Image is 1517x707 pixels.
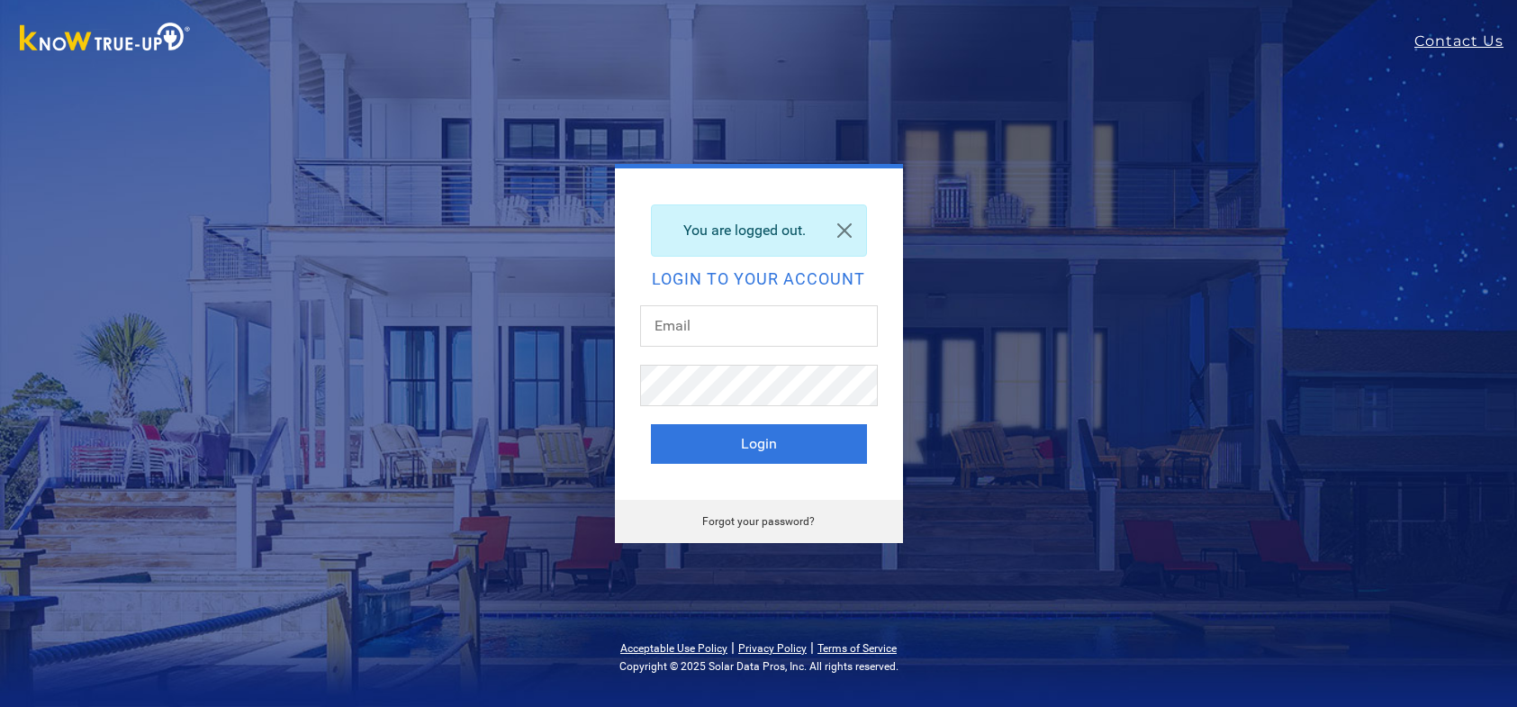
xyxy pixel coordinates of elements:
h2: Login to your account [651,271,867,287]
a: Acceptable Use Policy [620,642,727,655]
span: | [731,639,735,656]
button: Login [651,424,867,464]
a: Terms of Service [817,642,897,655]
input: Email [640,305,878,347]
div: You are logged out. [651,204,867,257]
a: Privacy Policy [738,642,807,655]
img: Know True-Up [11,19,200,59]
span: | [810,639,814,656]
a: Close [823,205,866,256]
a: Contact Us [1414,31,1517,52]
a: Forgot your password? [702,515,815,528]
